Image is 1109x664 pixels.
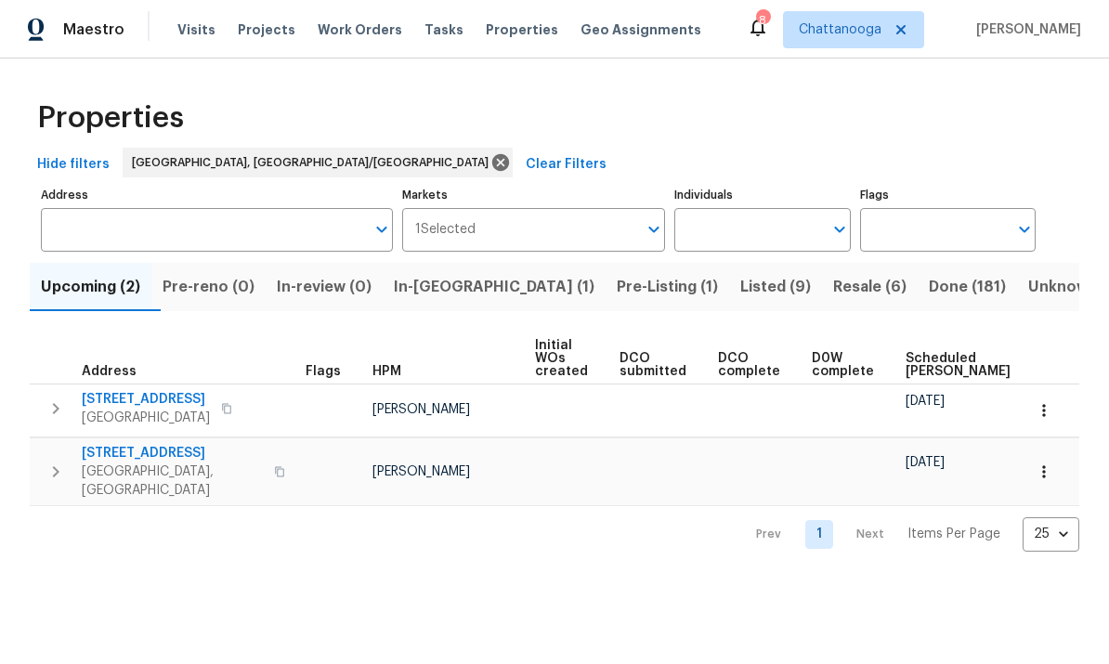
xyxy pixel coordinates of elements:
[929,274,1006,300] span: Done (181)
[41,274,140,300] span: Upcoming (2)
[907,525,1000,543] p: Items Per Page
[526,153,607,176] span: Clear Filters
[738,517,1079,552] nav: Pagination Navigation
[41,189,393,201] label: Address
[82,409,210,427] span: [GEOGRAPHIC_DATA]
[799,20,881,39] span: Chattanooga
[906,456,945,469] span: [DATE]
[63,20,124,39] span: Maestro
[1023,510,1079,558] div: 25
[369,216,395,242] button: Open
[620,352,686,378] span: DCO submitted
[740,274,811,300] span: Listed (9)
[617,274,718,300] span: Pre-Listing (1)
[318,20,402,39] span: Work Orders
[37,153,110,176] span: Hide filters
[805,520,833,549] a: Goto page 1
[424,23,463,36] span: Tasks
[82,462,263,500] span: [GEOGRAPHIC_DATA], [GEOGRAPHIC_DATA]
[812,352,874,378] span: D0W complete
[486,20,558,39] span: Properties
[163,274,254,300] span: Pre-reno (0)
[37,109,184,127] span: Properties
[641,216,667,242] button: Open
[402,189,666,201] label: Markets
[394,274,594,300] span: In-[GEOGRAPHIC_DATA] (1)
[132,153,496,172] span: [GEOGRAPHIC_DATA], [GEOGRAPHIC_DATA]/[GEOGRAPHIC_DATA]
[177,20,215,39] span: Visits
[306,365,341,378] span: Flags
[827,216,853,242] button: Open
[415,222,476,238] span: 1 Selected
[860,189,1036,201] label: Flags
[969,20,1081,39] span: [PERSON_NAME]
[372,403,470,416] span: [PERSON_NAME]
[82,365,137,378] span: Address
[238,20,295,39] span: Projects
[123,148,513,177] div: [GEOGRAPHIC_DATA], [GEOGRAPHIC_DATA]/[GEOGRAPHIC_DATA]
[82,390,210,409] span: [STREET_ADDRESS]
[30,148,117,182] button: Hide filters
[372,465,470,478] span: [PERSON_NAME]
[718,352,780,378] span: DCO complete
[535,339,588,378] span: Initial WOs created
[906,395,945,408] span: [DATE]
[372,365,401,378] span: HPM
[277,274,372,300] span: In-review (0)
[1011,216,1037,242] button: Open
[833,274,907,300] span: Resale (6)
[82,444,263,462] span: [STREET_ADDRESS]
[518,148,614,182] button: Clear Filters
[674,189,850,201] label: Individuals
[756,11,769,30] div: 8
[906,352,1011,378] span: Scheduled [PERSON_NAME]
[581,20,701,39] span: Geo Assignments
